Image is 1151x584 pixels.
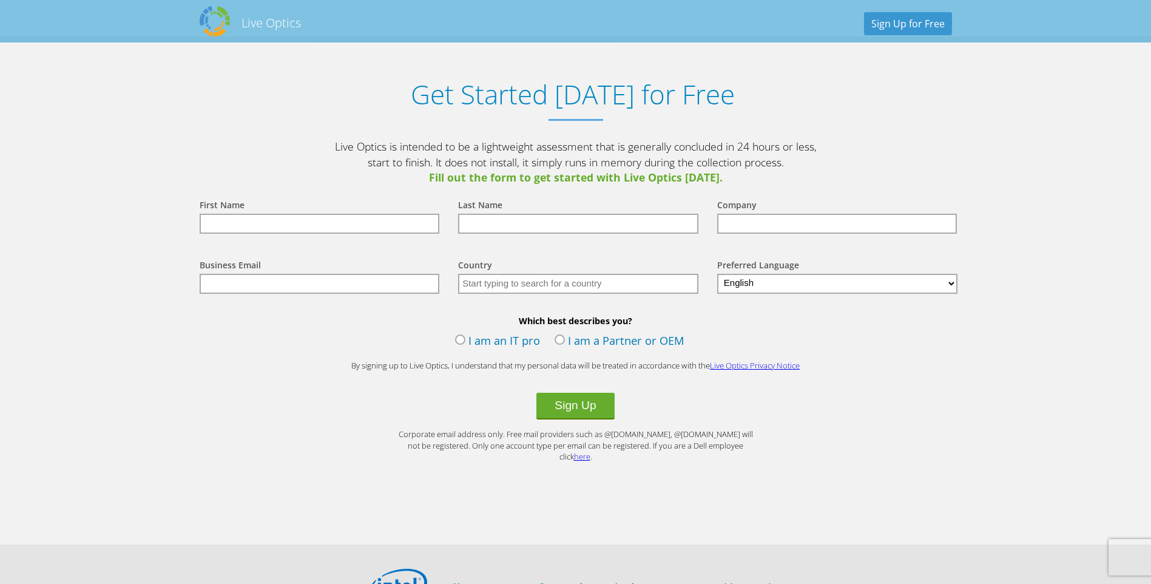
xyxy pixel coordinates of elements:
[455,333,540,351] label: I am an IT pro
[710,360,800,371] a: Live Optics Privacy Notice
[458,259,492,274] label: Country
[864,12,952,35] a: Sign Up for Free
[536,393,614,419] button: Sign Up
[458,274,698,294] input: Start typing to search for a country
[333,360,819,372] p: By signing up to Live Optics, I understand that my personal data will be treated in accordance wi...
[333,170,819,186] span: Fill out the form to get started with Live Optics [DATE].
[458,199,502,214] label: Last Name
[241,15,301,31] h2: Live Optics
[717,259,799,274] label: Preferred Language
[394,429,758,463] p: Corporate email address only. Free mail providers such as @[DOMAIN_NAME], @[DOMAIN_NAME] will not...
[200,259,261,274] label: Business Email
[187,315,964,327] b: Which best describes you?
[555,333,684,351] label: I am a Partner or OEM
[187,79,958,110] h1: Get Started [DATE] for Free
[200,6,230,36] img: Dell Dpack
[574,451,590,462] a: here
[200,199,245,214] label: First Name
[333,139,819,186] p: Live Optics is intended to be a lightweight assessment that is generally concluded in 24 hours or...
[717,199,757,214] label: Company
